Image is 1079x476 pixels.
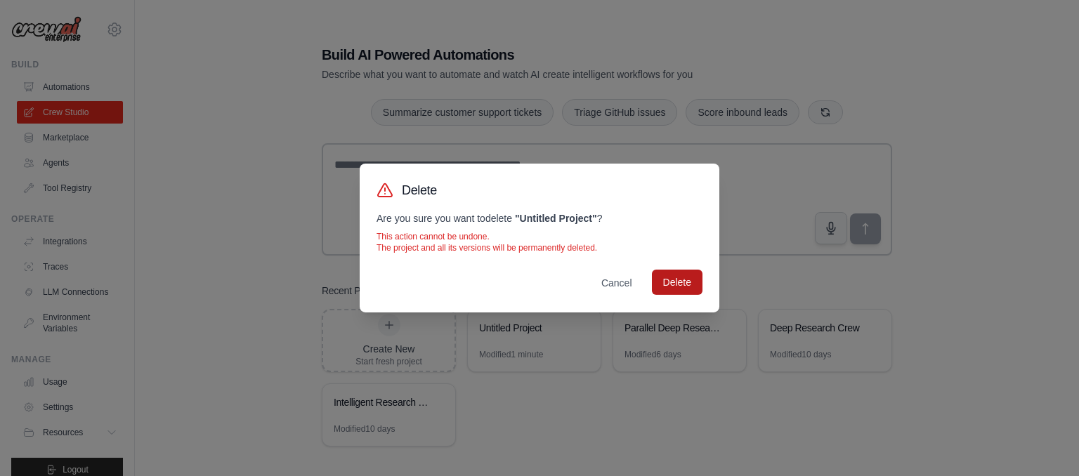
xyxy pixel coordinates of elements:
p: Are you sure you want to delete ? [377,211,702,225]
h3: Delete [402,180,437,200]
button: Delete [652,270,702,295]
p: This action cannot be undone. [377,231,702,242]
strong: " Untitled Project " [515,213,597,224]
p: The project and all its versions will be permanently deleted. [377,242,702,253]
button: Cancel [590,270,643,296]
